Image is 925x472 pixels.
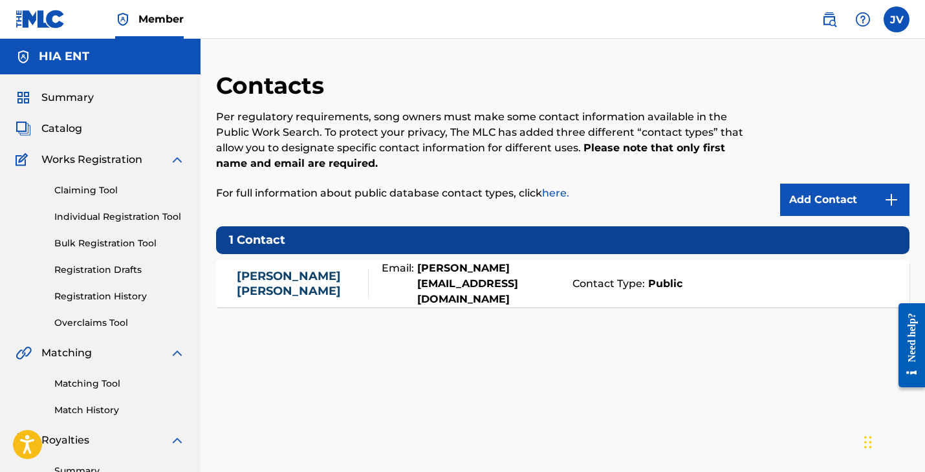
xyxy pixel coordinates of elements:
[884,192,899,208] img: 9d2ae6d4665cec9f34b9.svg
[822,12,837,27] img: search
[54,210,185,224] a: Individual Registration Tool
[169,345,185,361] img: expand
[369,261,567,307] div: Email:
[54,290,185,303] a: Registration History
[645,276,682,292] strong: Public
[39,49,89,64] h5: HIA ENT
[54,237,185,250] a: Bulk Registration Tool
[566,276,895,292] div: Contact Type:
[16,90,94,105] a: SummarySummary
[16,345,32,361] img: Matching
[864,423,872,462] div: Drag
[169,152,185,167] img: expand
[41,121,82,136] span: Catalog
[41,90,94,105] span: Summary
[16,121,82,136] a: CatalogCatalog
[54,377,185,391] a: Matching Tool
[54,403,185,417] a: Match History
[860,410,925,472] iframe: Chat Widget
[216,186,750,201] p: For full information about public database contact types, click
[780,184,909,216] a: Add Contact
[216,71,331,100] h2: Contacts
[237,269,362,298] a: [PERSON_NAME] [PERSON_NAME]
[216,109,750,171] p: Per regulatory requirements, song owners must make some contact information available in the Publ...
[884,6,909,32] div: User Menu
[850,6,876,32] div: Help
[54,263,185,277] a: Registration Drafts
[16,121,31,136] img: Catalog
[16,10,65,28] img: MLC Logo
[855,12,871,27] img: help
[414,261,567,307] strong: [PERSON_NAME][EMAIL_ADDRESS][DOMAIN_NAME]
[816,6,842,32] a: Public Search
[54,316,185,330] a: Overclaims Tool
[16,152,32,167] img: Works Registration
[54,184,185,197] a: Claiming Tool
[16,90,31,105] img: Summary
[889,292,925,399] iframe: Resource Center
[16,433,31,448] img: Royalties
[138,12,184,27] span: Member
[16,49,31,65] img: Accounts
[41,433,89,448] span: Royalties
[216,226,909,254] h5: 1 Contact
[41,152,142,167] span: Works Registration
[542,187,569,199] a: here.
[41,345,92,361] span: Matching
[115,12,131,27] img: Top Rightsholder
[169,433,185,448] img: expand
